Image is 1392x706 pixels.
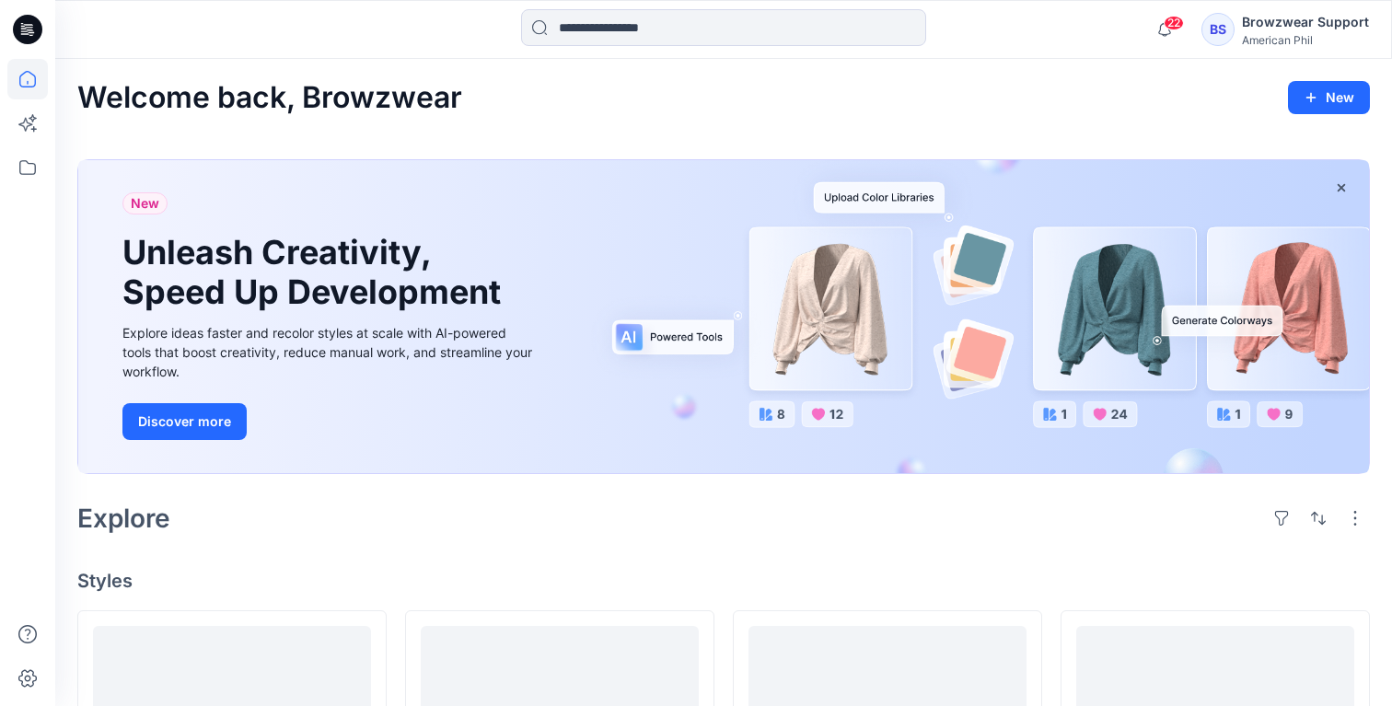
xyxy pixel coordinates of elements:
h2: Welcome back, Browzwear [77,81,462,115]
span: New [131,192,159,214]
button: Discover more [122,403,247,440]
div: Browzwear Support [1242,11,1369,33]
div: American Phil [1242,33,1369,47]
h2: Explore [77,503,170,533]
div: Explore ideas faster and recolor styles at scale with AI-powered tools that boost creativity, red... [122,323,537,381]
span: 22 [1164,16,1184,30]
a: Discover more [122,403,537,440]
div: BS [1201,13,1235,46]
h4: Styles [77,570,1370,592]
h1: Unleash Creativity, Speed Up Development [122,233,509,312]
button: New [1288,81,1370,114]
